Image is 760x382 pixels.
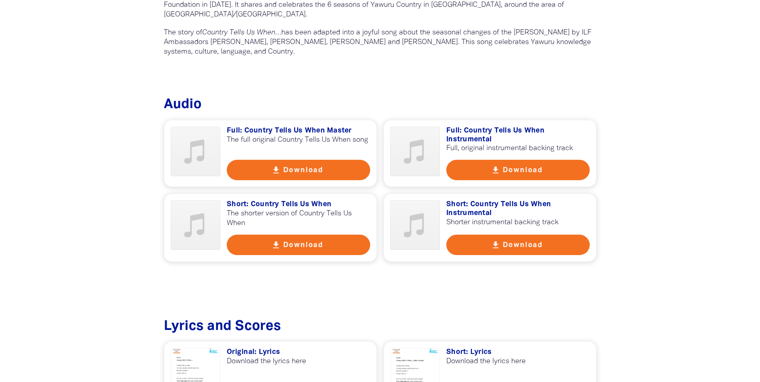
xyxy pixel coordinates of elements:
[202,29,281,36] em: Country Tells Us When…
[271,240,281,250] i: get_app
[446,348,590,357] h3: Short: Lyrics
[446,235,590,255] button: get_app Download
[491,165,500,175] i: get_app
[227,127,370,135] h3: Full: Country Tells Us When Master
[227,235,370,255] button: get_app Download
[227,348,370,357] h3: Original: Lyrics
[164,99,202,111] span: Audio
[227,200,370,209] h3: Short: Country Tells Us When
[227,160,370,180] button: get_app Download
[164,28,597,57] p: The story of has been adapted into a joyful song about the seasonal changes of the [PERSON_NAME] ...
[164,320,281,333] span: Lyrics and Score﻿s
[491,240,500,250] i: get_app
[271,165,281,175] i: get_app
[446,127,590,144] h3: Full: Country Tells Us When Instrumental
[446,200,590,217] h3: Short: Country Tells Us When Instrumental
[446,160,590,180] button: get_app Download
